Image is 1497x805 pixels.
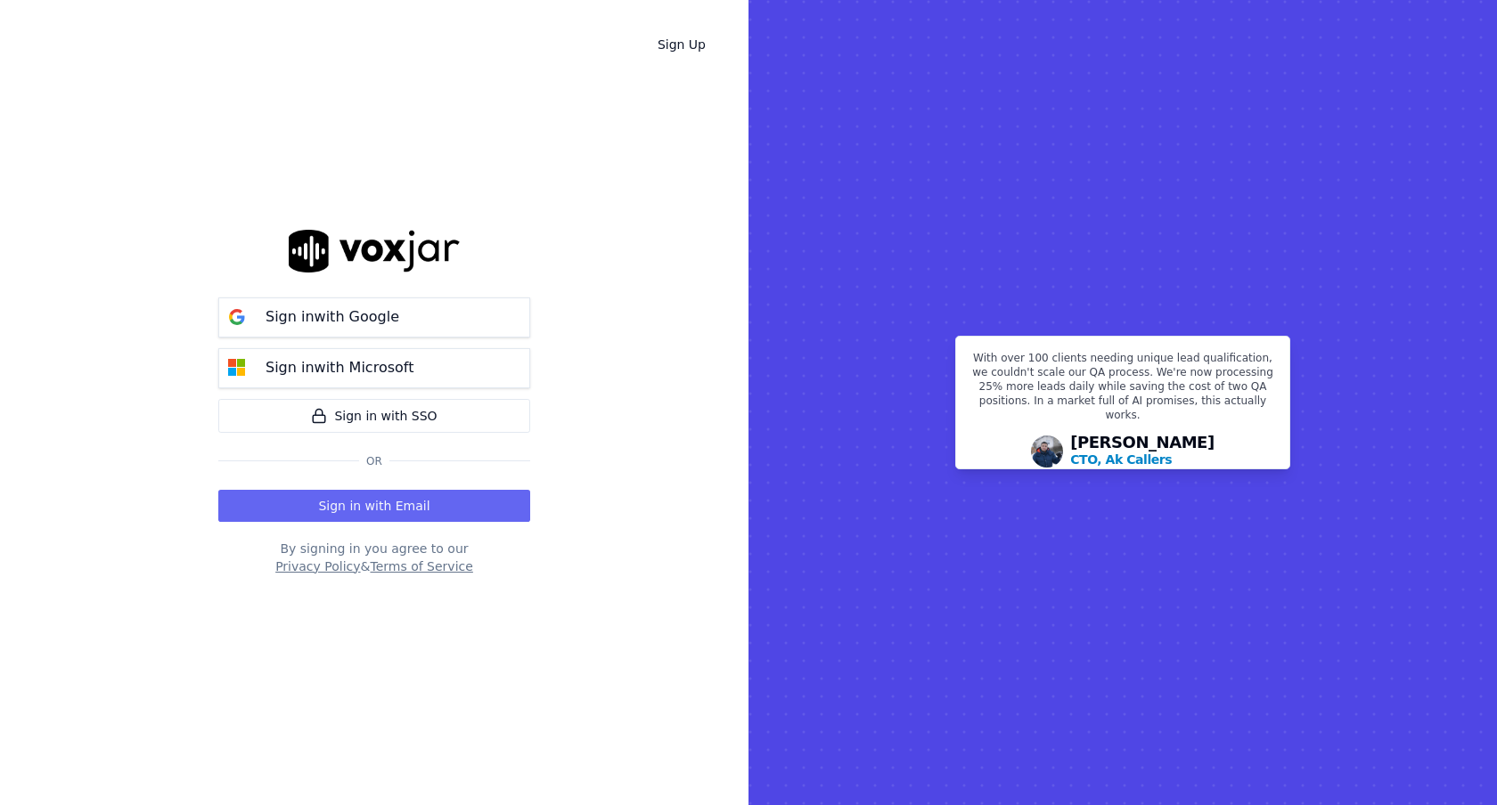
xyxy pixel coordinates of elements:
button: Sign inwith Google [218,297,530,337]
button: Privacy Policy [275,557,360,575]
img: google Sign in button [219,299,255,335]
a: Sign Up [643,28,720,61]
img: microsoft Sign in button [219,350,255,386]
img: logo [289,230,460,272]
p: Sign in with Google [266,306,399,328]
button: Sign in with Email [218,490,530,522]
span: Or [359,454,389,468]
div: By signing in you agree to our & [218,540,530,575]
p: CTO, Ak Callers [1070,451,1172,468]
a: Sign in with SSO [218,399,530,433]
div: [PERSON_NAME] [1070,435,1215,468]
button: Terms of Service [370,557,472,575]
img: Avatar [1031,435,1063,468]
p: With over 100 clients needing unique lead qualification, we couldn't scale our QA process. We're ... [967,351,1279,429]
p: Sign in with Microsoft [266,357,413,378]
button: Sign inwith Microsoft [218,348,530,388]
